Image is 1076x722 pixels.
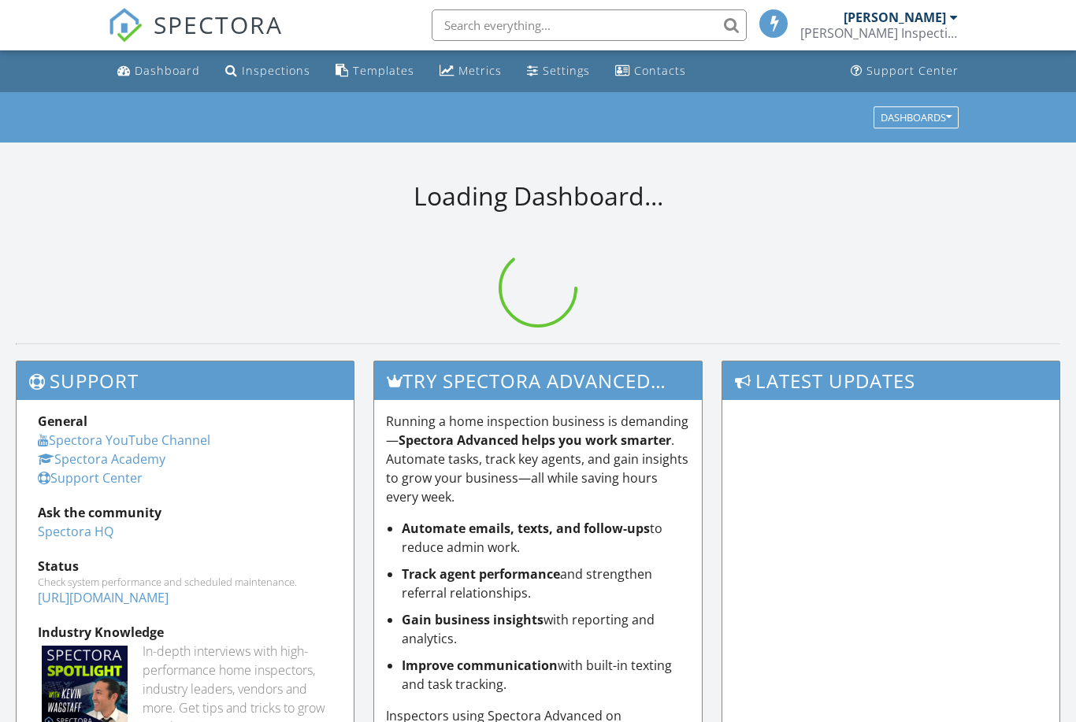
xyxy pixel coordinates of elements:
[329,57,421,86] a: Templates
[111,57,206,86] a: Dashboard
[108,8,143,43] img: The Best Home Inspection Software - Spectora
[402,657,558,674] strong: Improve communication
[521,57,596,86] a: Settings
[844,57,965,86] a: Support Center
[374,361,702,400] h3: Try spectora advanced [DATE]
[38,523,113,540] a: Spectora HQ
[433,57,508,86] a: Metrics
[38,589,169,606] a: [URL][DOMAIN_NAME]
[402,565,690,602] li: and strengthen referral relationships.
[402,519,690,557] li: to reduce admin work.
[881,112,952,123] div: Dashboards
[800,25,958,41] div: Kelly Inspections LLC
[402,656,690,694] li: with built-in texting and task tracking.
[38,469,143,487] a: Support Center
[386,412,690,506] p: Running a home inspection business is demanding— . Automate tasks, track key agents, and gain ins...
[399,431,671,449] strong: Spectora Advanced helps you work smarter
[402,611,544,628] strong: Gain business insights
[432,9,747,41] input: Search everything...
[634,63,686,78] div: Contacts
[609,57,692,86] a: Contacts
[38,623,332,642] div: Industry Knowledge
[402,565,560,583] strong: Track agent performance
[543,63,590,78] div: Settings
[722,361,1059,400] h3: Latest Updates
[353,63,414,78] div: Templates
[135,63,200,78] div: Dashboard
[17,361,354,400] h3: Support
[402,610,690,648] li: with reporting and analytics.
[402,520,650,537] strong: Automate emails, texts, and follow-ups
[38,557,332,576] div: Status
[874,106,959,128] button: Dashboards
[108,21,283,54] a: SPECTORA
[38,450,165,468] a: Spectora Academy
[458,63,502,78] div: Metrics
[844,9,946,25] div: [PERSON_NAME]
[242,63,310,78] div: Inspections
[38,431,210,449] a: Spectora YouTube Channel
[38,503,332,522] div: Ask the community
[38,576,332,588] div: Check system performance and scheduled maintenance.
[866,63,959,78] div: Support Center
[154,8,283,41] span: SPECTORA
[219,57,317,86] a: Inspections
[38,413,87,430] strong: General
